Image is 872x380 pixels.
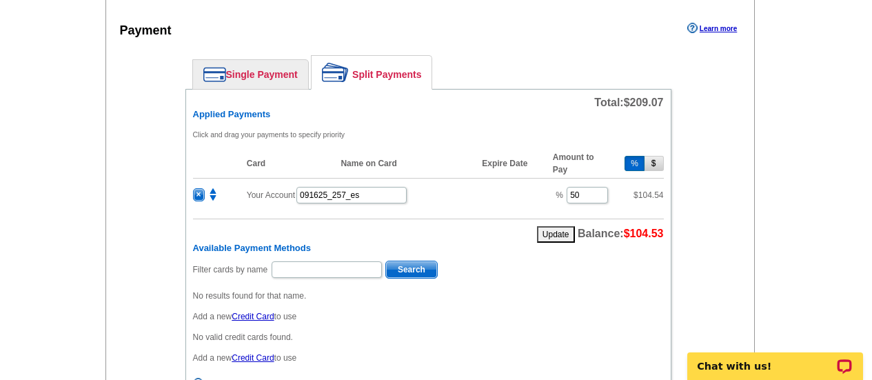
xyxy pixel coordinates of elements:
p: Add a new to use [193,310,664,323]
p: Click and drag your payments to specify priority [193,128,664,141]
img: single-payment.png [203,67,226,82]
span: × [194,189,204,201]
th: Name on Card [334,149,475,179]
span: 104.54 [638,190,664,200]
iframe: LiveChat chat widget [678,337,872,380]
button: $ [645,156,664,171]
button: × [193,188,205,201]
th: Card [240,149,334,179]
th: Amount to Pay [546,149,616,179]
span: Total: [594,97,663,108]
a: Single Payment [193,60,308,89]
img: split-payment.png [322,63,349,82]
span: Balance: [578,228,664,239]
a: Credit Card [232,353,274,363]
p: Add a new to use [193,352,664,364]
span: $ [633,190,663,200]
h6: Available Payment Methods [193,243,664,254]
span: $104.53 [624,228,664,239]
p: No results found for that name. [193,290,664,302]
td: Your Account [240,178,546,212]
label: Filter cards by name [193,263,268,276]
button: % [625,156,645,171]
span: $209.07 [624,97,664,108]
button: Search [385,261,438,279]
img: move.png [207,188,219,201]
div: Payment [120,21,172,40]
span: Search [386,261,437,278]
th: Expire Date [475,149,545,179]
a: Split Payments [312,56,432,89]
input: PO #: [296,187,407,203]
a: Credit Card [232,312,274,321]
h6: Applied Payments [193,109,664,120]
span: % [556,190,563,200]
p: No valid credit cards found. [193,331,664,343]
button: Update [537,226,575,243]
a: Learn more [687,23,737,34]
